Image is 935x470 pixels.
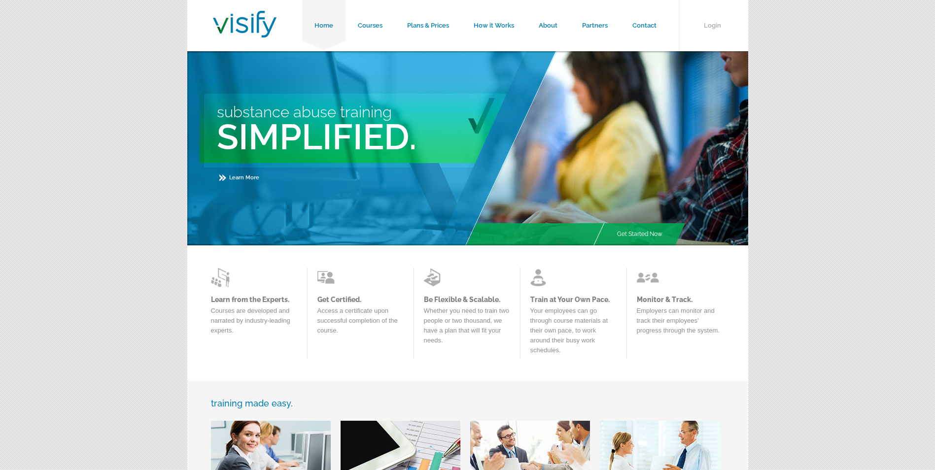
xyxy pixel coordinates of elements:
img: Visify Training [213,11,277,37]
p: Whether you need to train two people or two thousand, we have a plan that will fit your needs. [424,306,510,350]
a: Learn from the Experts. [211,296,297,303]
a: Be Flexible & Scalable. [424,296,510,303]
h2: Simplified. [217,116,559,158]
img: Learn from the Experts [530,268,553,287]
img: Learn from the Experts [424,268,446,287]
img: Learn from the Experts [637,268,659,287]
a: Monitor & Track. [637,296,723,303]
a: Learn More [219,174,259,181]
a: Train at Your Own Pace. [530,296,617,303]
p: Your employees can go through course materials at their own pace, to work around their busy work ... [530,306,617,360]
img: Learn from the Experts [317,268,340,287]
img: Learn from the Experts [211,268,233,287]
p: Employers can monitor and track their employees' progress through the system. [637,306,723,340]
img: Main Image [464,51,748,245]
a: Get Started Now [605,223,675,245]
h3: training made easy. [211,398,725,408]
h3: Substance Abuse Training [217,103,559,121]
a: Get Certified. [317,296,404,303]
p: Access a certificate upon successful completion of the course. [317,306,404,340]
p: Courses are developed and narrated by industry-leading experts. [211,306,297,340]
a: Visify Training [213,26,277,40]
